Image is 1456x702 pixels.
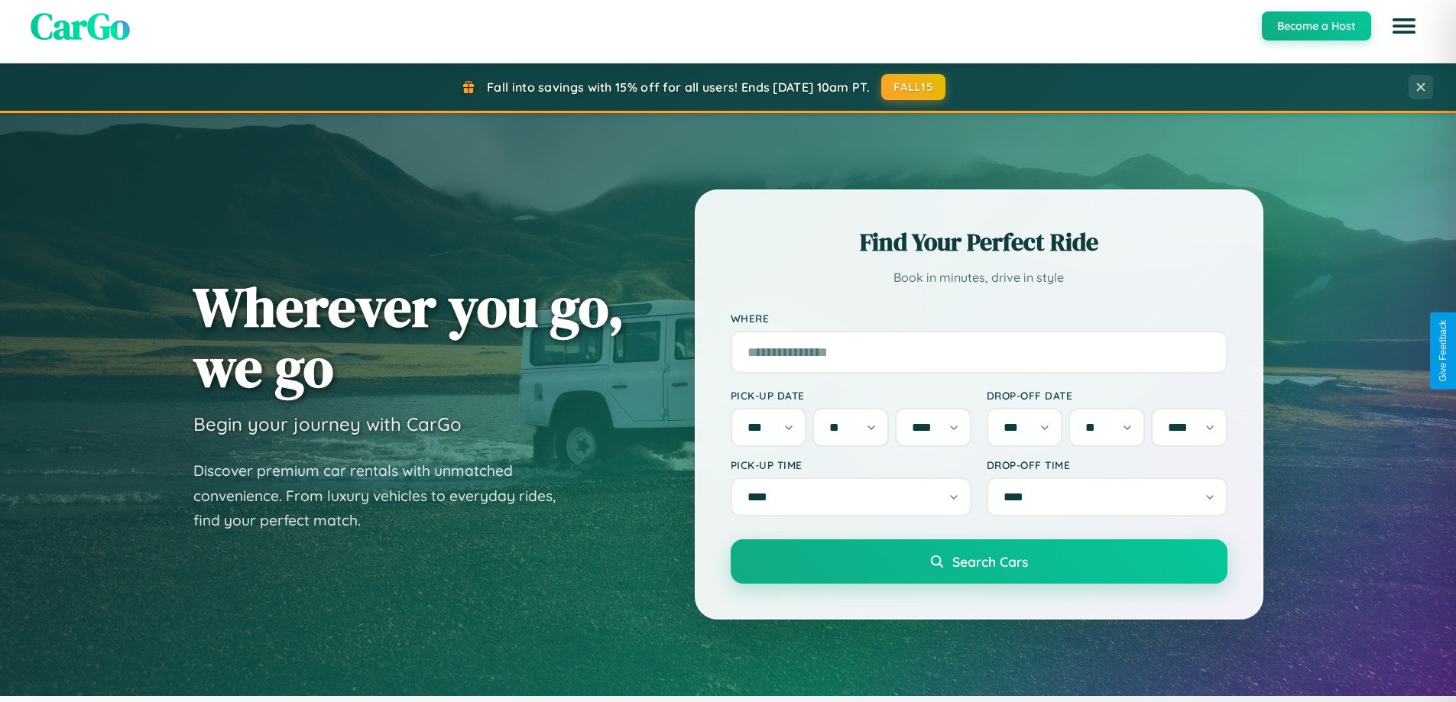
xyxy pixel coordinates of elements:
button: Search Cars [731,539,1227,584]
h1: Wherever you go, we go [193,277,624,397]
button: Become a Host [1262,11,1371,40]
div: Give Feedback [1438,320,1448,382]
label: Pick-up Date [731,389,971,402]
span: CarGo [31,1,130,51]
label: Drop-off Time [987,458,1227,471]
label: Drop-off Date [987,389,1227,402]
span: Search Cars [952,553,1028,570]
span: Fall into savings with 15% off for all users! Ends [DATE] 10am PT. [487,79,870,95]
p: Discover premium car rentals with unmatched convenience. From luxury vehicles to everyday rides, ... [193,458,576,533]
label: Where [731,312,1227,325]
button: FALL15 [881,74,945,100]
label: Pick-up Time [731,458,971,471]
h2: Find Your Perfect Ride [731,225,1227,259]
button: Open menu [1383,5,1425,47]
h3: Begin your journey with CarGo [193,412,462,435]
p: Book in minutes, drive in style [731,267,1227,289]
